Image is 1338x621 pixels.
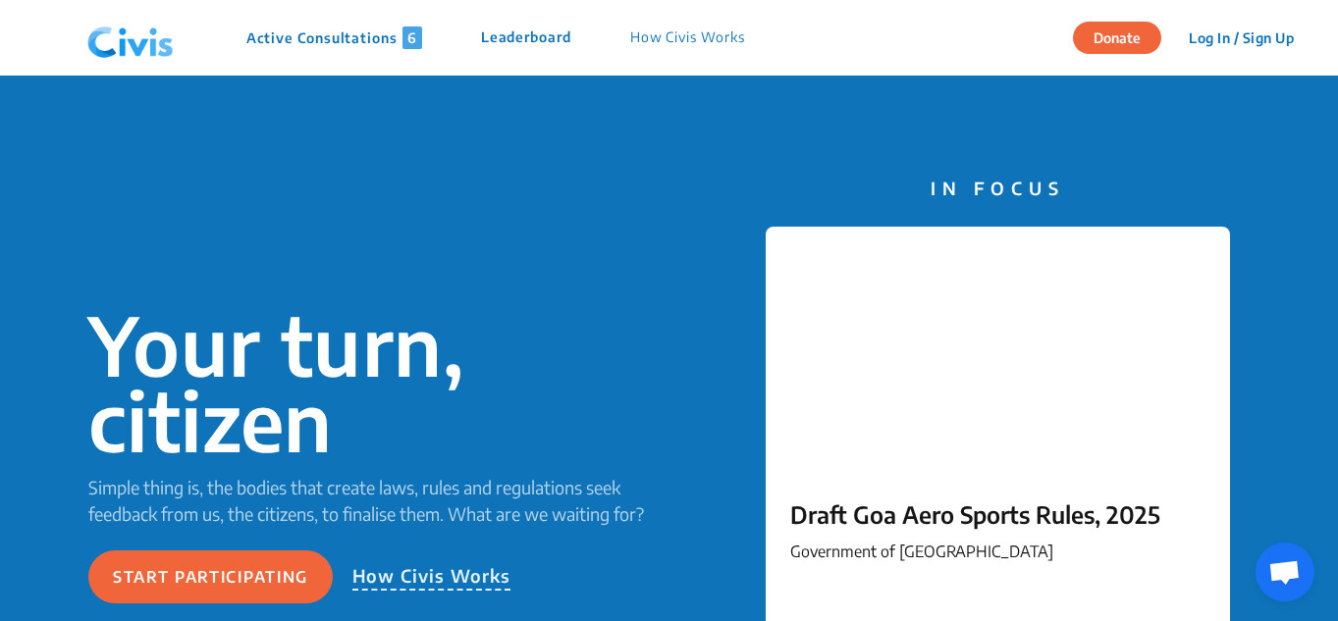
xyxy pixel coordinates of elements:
[630,26,745,49] p: How Civis Works
[1073,22,1161,54] button: Donate
[88,474,669,527] p: Simple thing is, the bodies that create laws, rules and regulations seek feedback from us, the ci...
[80,9,182,68] img: navlogo.png
[766,175,1230,201] p: IN FOCUS
[88,307,669,458] p: Your turn, citizen
[246,26,422,49] p: Active Consultations
[1256,543,1314,601] div: Open chat
[790,496,1205,532] p: Draft Goa Aero Sports Rules, 2025
[352,562,511,591] p: How Civis Works
[88,550,333,603] button: Start participating
[481,26,571,49] p: Leaderboard
[402,26,422,49] span: 6
[1073,26,1176,46] a: Donate
[1176,23,1307,53] button: Log In / Sign Up
[790,540,1205,563] p: Government of [GEOGRAPHIC_DATA]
